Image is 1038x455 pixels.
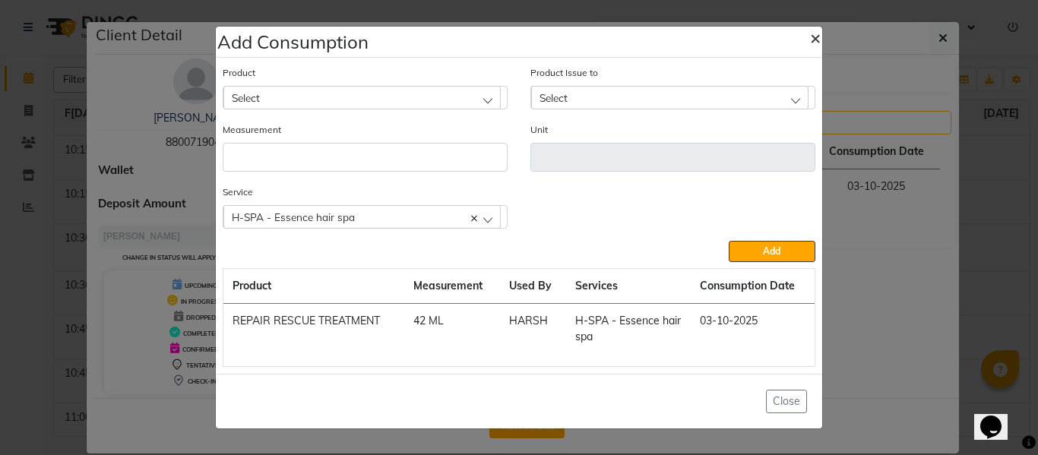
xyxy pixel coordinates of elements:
[566,304,691,355] td: H-SPA - Essence hair spa
[223,185,253,199] label: Service
[540,91,568,104] span: Select
[232,91,260,104] span: Select
[500,269,566,304] th: Used By
[530,66,598,80] label: Product Issue to
[974,394,1023,440] iframe: chat widget
[810,26,821,49] span: ×
[798,16,833,58] button: Close
[217,28,369,55] h4: Add Consumption
[763,245,780,257] span: Add
[404,269,500,304] th: Measurement
[223,269,404,304] th: Product
[404,304,500,355] td: 42 ML
[223,66,255,80] label: Product
[766,390,807,413] button: Close
[530,123,548,137] label: Unit
[223,123,281,137] label: Measurement
[729,241,815,262] button: Add
[691,304,815,355] td: 03-10-2025
[232,210,355,223] span: H-SPA - Essence hair spa
[566,269,691,304] th: Services
[500,304,566,355] td: HARSH
[691,269,815,304] th: Consumption Date
[223,304,404,355] td: REPAIR RESCUE TREATMENT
